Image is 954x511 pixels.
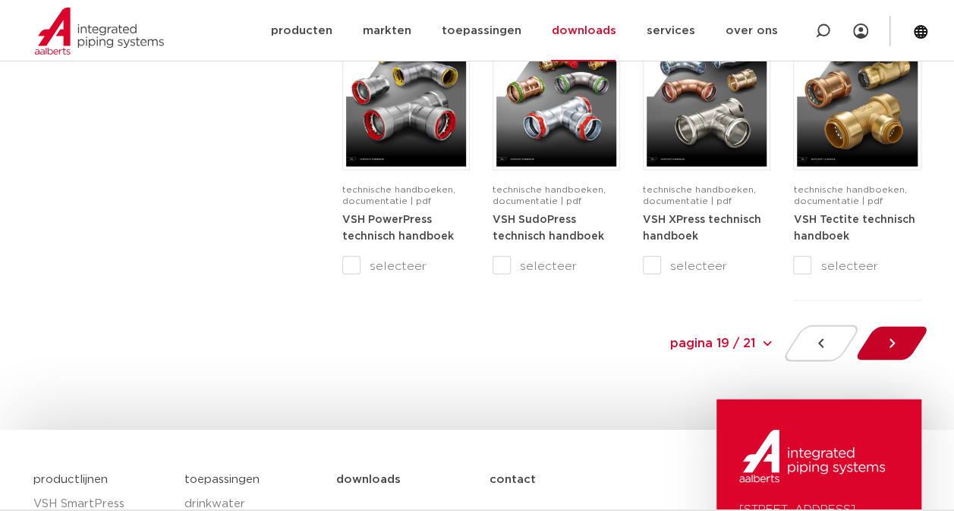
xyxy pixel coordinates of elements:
[643,214,761,242] a: VSH XPress technisch handboek
[342,257,470,275] label: selecteer
[797,3,917,167] img: VSH-Tectite_A4TM_5009376-2024-2.0_NL-pdf.jpg
[33,474,108,485] a: productlijnen
[493,214,604,242] a: VSH SudoPress technisch handboek
[493,257,620,275] label: selecteer
[647,3,767,167] img: VSH-XPress_A4TM_5008762_2025_4.1_NL-pdf.jpg
[336,461,489,499] a: downloads
[342,185,455,205] span: technische handboeken, documentatie | pdf
[496,3,616,167] img: VSH-SudoPress_A4TM_5001604-2023-3.0_NL-pdf.jpg
[643,257,770,275] label: selecteer
[793,214,915,242] a: VSH Tectite technisch handboek
[793,185,906,205] span: technische handboeken, documentatie | pdf
[342,215,454,242] strong: VSH PowerPress technisch handboek
[493,185,606,205] span: technische handboeken, documentatie | pdf
[793,215,915,242] strong: VSH Tectite technisch handboek
[643,185,756,205] span: technische handboeken, documentatie | pdf
[643,215,761,242] strong: VSH XPress technisch handboek
[793,257,921,275] label: selecteer
[346,3,466,167] img: VSH-PowerPress_A4TM_5008817_2024_3.1_NL-pdf.jpg
[489,461,641,499] a: contact
[342,214,454,242] a: VSH PowerPress technisch handboek
[493,215,604,242] strong: VSH SudoPress technisch handboek
[184,474,260,485] a: toepassingen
